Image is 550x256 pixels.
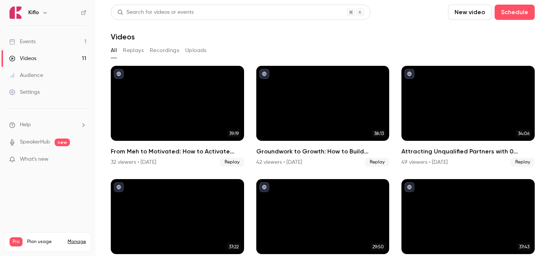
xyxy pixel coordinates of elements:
[77,156,86,163] iframe: Noticeable Trigger
[9,72,43,79] div: Audience
[111,66,244,167] a: 39:19From Meh to Motivated: How to Activate GTM Teams with FOMO & Competitive Drive32 viewers • [...
[404,182,414,192] button: published
[9,55,36,62] div: Videos
[111,44,117,57] button: All
[516,129,532,138] span: 34:06
[220,158,244,167] span: Replay
[27,239,63,245] span: Plan usage
[111,158,156,166] div: 32 viewers • [DATE]
[401,66,535,167] a: 34:06Attracting Unqualified Partners with 0 Impact? How to Break the Cycle49 viewers • [DATE]Replay
[68,239,86,245] a: Manage
[401,158,448,166] div: 49 viewers • [DATE]
[111,32,135,41] h1: Videos
[185,44,207,57] button: Uploads
[404,69,414,79] button: published
[365,158,389,167] span: Replay
[10,237,23,246] span: Pro
[20,121,31,129] span: Help
[256,158,302,166] div: 42 viewers • [DATE]
[20,138,50,146] a: SpeakerHub
[517,243,532,251] span: 37:43
[227,129,241,138] span: 39:19
[256,66,390,167] li: Groundwork to Growth: How to Build Partnerships That Scale
[9,88,40,96] div: Settings
[123,44,144,57] button: Replays
[20,155,49,163] span: What's new
[10,7,22,19] img: Kiflo
[448,5,492,20] button: New video
[114,69,124,79] button: published
[372,129,386,138] span: 38:13
[370,243,386,251] span: 29:50
[9,38,36,46] div: Events
[256,66,390,167] a: 38:13Groundwork to Growth: How to Build Partnerships That Scale42 viewers • [DATE]Replay
[114,182,124,192] button: published
[111,5,535,251] section: Videos
[259,182,269,192] button: published
[226,243,241,251] span: 37:22
[28,9,39,16] h6: Kiflo
[117,8,194,16] div: Search for videos or events
[150,44,179,57] button: Recordings
[111,66,244,167] li: From Meh to Motivated: How to Activate GTM Teams with FOMO & Competitive Drive
[55,139,70,146] span: new
[401,66,535,167] li: Attracting Unqualified Partners with 0 Impact? How to Break the Cycle
[9,121,86,129] li: help-dropdown-opener
[401,147,535,156] h2: Attracting Unqualified Partners with 0 Impact? How to Break the Cycle
[111,147,244,156] h2: From Meh to Motivated: How to Activate GTM Teams with FOMO & Competitive Drive
[256,147,390,156] h2: Groundwork to Growth: How to Build Partnerships That Scale
[511,158,535,167] span: Replay
[495,5,535,20] button: Schedule
[259,69,269,79] button: published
